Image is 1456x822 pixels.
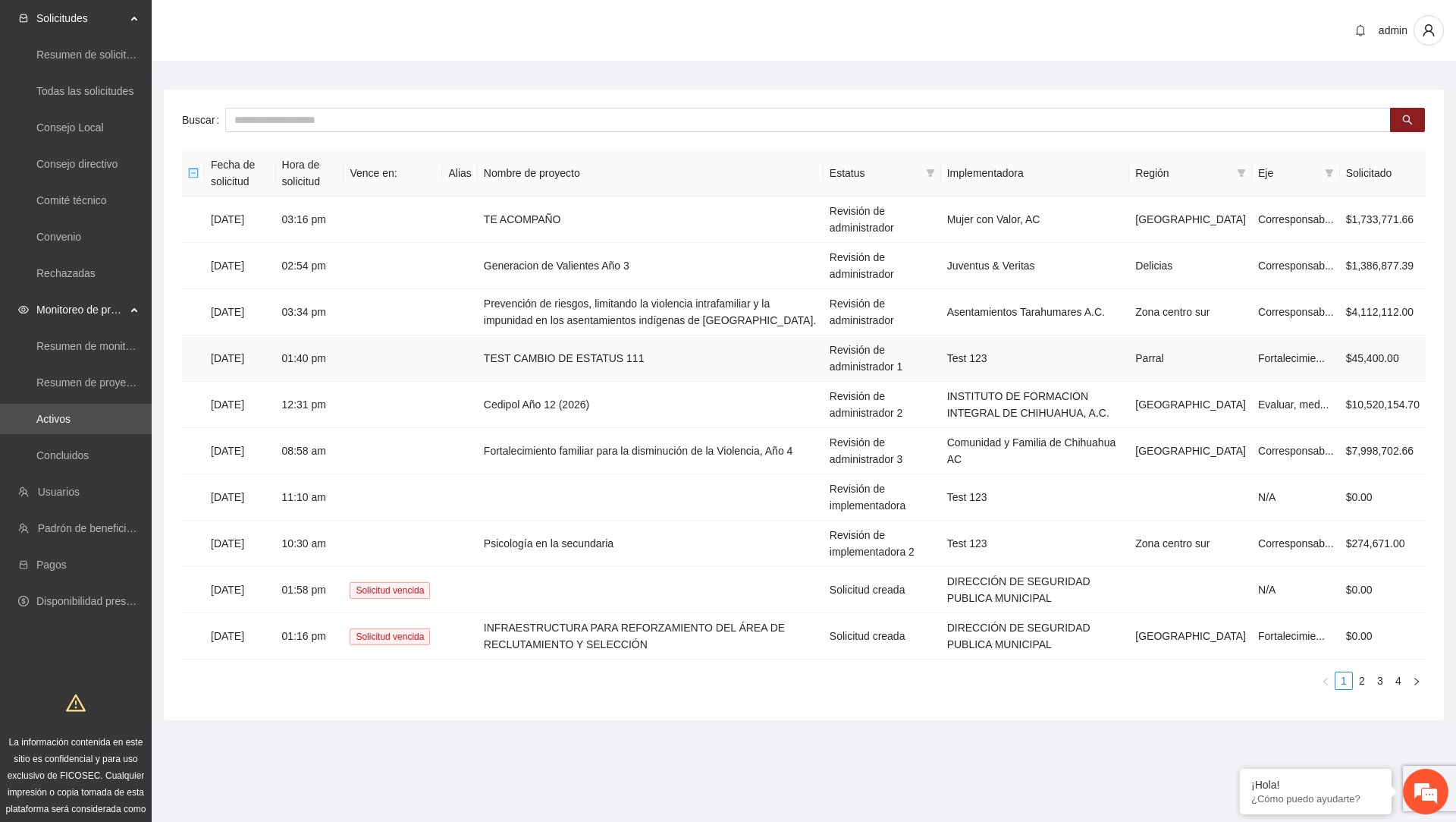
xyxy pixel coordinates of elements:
a: Rechazadas [36,267,96,279]
td: TE ACOMPAÑO [478,197,824,243]
span: Eje [1258,165,1319,181]
span: admin [1379,24,1407,36]
li: Next Page [1407,672,1426,690]
span: user [1414,24,1443,37]
td: [DATE] [205,382,276,428]
td: Generacion de Valientes Año 3 [478,243,824,289]
td: TEST CAMBIO DE ESTATUS 111 [478,335,824,382]
span: Solicitud vencida [350,628,430,645]
a: Pagos [36,559,67,571]
td: Juventus & Veritas [941,243,1130,289]
td: Revisión de administrador 1 [824,335,941,382]
button: right [1407,672,1426,690]
a: Consejo directivo [36,158,118,170]
td: [GEOGRAPHIC_DATA] [1129,197,1252,243]
a: Disponibilidad presupuestal [36,595,166,607]
th: Solicitado [1340,150,1426,197]
span: Fortalecimie... [1258,352,1325,364]
a: 1 [1335,672,1352,689]
span: Evaluar, med... [1258,398,1329,411]
li: 4 [1389,672,1407,690]
th: Vence en: [344,150,442,197]
span: Región [1135,165,1231,181]
span: Solicitudes [36,3,126,33]
td: [DATE] [205,243,276,289]
td: DIRECCIÓN DE SEGURIDAD PUBLICA MUNICIPAL [941,567,1130,613]
td: 03:16 pm [276,197,344,243]
td: [DATE] [205,521,276,567]
a: Resumen de proyectos aprobados [36,376,199,389]
p: ¿Cómo puedo ayudarte? [1251,793,1380,805]
span: Monitoreo de proyectos [36,294,126,325]
span: search [1402,115,1413,127]
td: Test 123 [941,521,1130,567]
td: $0.00 [1340,567,1426,613]
a: Convenio [36,231,81,243]
td: Comunidad y Familia de Chihuahua AC [941,428,1130,474]
button: bell [1348,18,1373,43]
td: $45,400.00 [1340,335,1426,382]
td: N/A [1252,474,1340,521]
span: bell [1349,24,1372,36]
td: Test 123 [941,474,1130,521]
td: 12:31 pm [276,382,344,428]
td: $7,998,702.66 [1340,428,1426,474]
span: Corresponsab... [1258,213,1334,225]
textarea: Escriba su mensaje y pulse “Intro” [8,414,289,468]
td: [DATE] [205,567,276,613]
a: Consejo Local [36,121,104,134]
td: [DATE] [205,335,276,382]
a: 2 [1354,672,1370,689]
li: 3 [1371,672,1389,690]
td: $0.00 [1340,613,1426,660]
td: Delicias [1129,243,1252,289]
td: Revisión de administrador [824,289,941,335]
td: Psicología en la secundaria [478,521,824,567]
button: search [1390,108,1425,132]
th: Hora de solicitud [276,150,344,197]
span: right [1412,677,1421,686]
span: Corresponsab... [1258,260,1334,272]
td: [DATE] [205,428,276,474]
td: 03:34 pm [276,289,344,335]
span: warning [66,693,86,713]
td: 08:58 am [276,428,344,474]
div: Chatee con nosotros ahora [79,77,255,97]
td: 01:58 pm [276,567,344,613]
td: Revisión de implementadora 2 [824,521,941,567]
span: filter [1234,162,1249,184]
td: Test 123 [941,335,1130,382]
a: Activos [36,413,71,425]
td: 01:40 pm [276,335,344,382]
td: $4,112,112.00 [1340,289,1426,335]
td: Cedipol Año 12 (2026) [478,382,824,428]
span: Corresponsab... [1258,537,1334,550]
td: Parral [1129,335,1252,382]
div: Minimizar ventana de chat en vivo [249,8,285,44]
td: Mujer con Valor, AC [941,197,1130,243]
a: Comité técnico [36,194,107,206]
label: Buscar [182,108,225,132]
td: [DATE] [205,197,276,243]
td: Solicitud creada [824,567,941,613]
th: Fecha de solicitud [205,150,276,197]
td: $1,733,771.66 [1340,197,1426,243]
td: Revisión de implementadora [824,474,941,521]
li: 2 [1353,672,1371,690]
button: left [1316,672,1335,690]
td: $0.00 [1340,474,1426,521]
td: 02:54 pm [276,243,344,289]
li: 1 [1335,672,1353,690]
td: Zona centro sur [1129,521,1252,567]
a: Concluidos [36,449,89,461]
span: Fortalecimie... [1258,630,1325,642]
span: filter [1325,168,1334,178]
button: user [1414,15,1444,46]
th: Nombre de proyecto [478,150,824,197]
td: Revisión de administrador [824,197,941,243]
td: $1,386,877.39 [1340,243,1426,289]
span: left [1321,677,1330,686]
td: Asentamientos Tarahumares A.C. [941,289,1130,335]
span: inbox [18,13,29,24]
a: Resumen de monitoreo [36,340,147,352]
